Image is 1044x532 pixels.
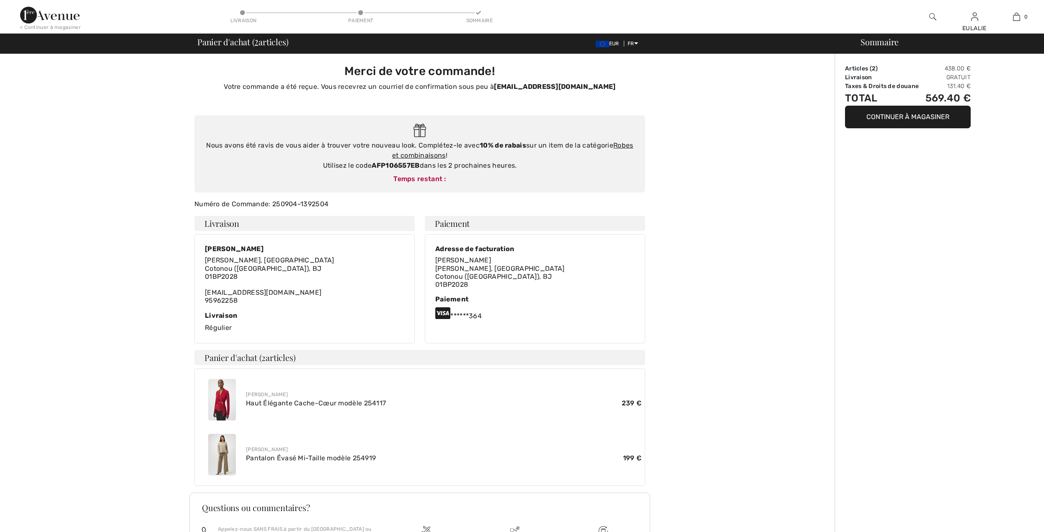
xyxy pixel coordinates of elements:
[480,141,526,149] strong: 10% de rabais
[923,91,971,106] td: 569.40 €
[413,124,426,138] img: Gift.svg
[845,64,923,73] td: Articles ( )
[466,17,491,24] div: Sommaire
[202,503,638,512] h3: Questions ou commentaires?
[246,391,641,398] div: [PERSON_NAME]
[971,12,978,22] img: Mes infos
[246,399,386,407] a: Haut Élégante Cache-Cœur modèle 254117
[203,140,637,171] div: Nous avons été ravis de vous aider à trouver votre nouveau look. Complétez-le avec sur un item de...
[199,64,640,78] h3: Merci de votre commande!
[205,245,334,253] div: [PERSON_NAME]
[205,311,404,319] div: Livraison
[254,36,258,47] span: 2
[923,73,971,82] td: Gratuit
[628,41,638,47] span: FR
[205,256,334,304] div: [EMAIL_ADDRESS][DOMAIN_NAME] 95962258
[845,73,923,82] td: Livraison
[923,82,971,91] td: 131.40 €
[194,216,415,231] h4: Livraison
[622,398,642,408] span: 239 €
[205,311,404,333] div: Régulier
[596,41,623,47] span: EUR
[435,256,491,264] span: [PERSON_NAME]
[1024,13,1028,21] span: 0
[20,7,80,23] img: 1ère Avenue
[596,41,609,47] img: Euro
[971,13,978,21] a: Se connecter
[208,434,236,475] img: Pantalon Évasé Mi-Taille modèle 254919
[623,453,642,463] span: 199 €
[494,83,615,91] strong: [EMAIL_ADDRESS][DOMAIN_NAME]
[197,38,288,46] span: Panier d'achat ( articles)
[189,199,650,209] div: Numéro de Commande: 250904-1392504
[872,65,876,72] span: 2
[435,245,565,253] div: Adresse de facturation
[203,174,637,184] div: Temps restant :
[1013,12,1020,22] img: Mon panier
[845,91,923,106] td: Total
[845,82,923,91] td: Taxes & Droits de douane
[850,38,1039,46] div: Sommaire
[845,106,971,128] button: Continuer à magasiner
[348,17,373,24] div: Paiement
[208,379,236,420] img: Haut Élégante Cache-Cœur modèle 254117
[425,216,645,231] h4: Paiement
[923,64,971,73] td: 438.00 €
[20,23,81,31] div: < Continuer à magasiner
[230,17,256,24] div: Livraison
[929,12,936,22] img: recherche
[996,12,1037,22] a: 0
[246,454,376,462] a: Pantalon Évasé Mi-Taille modèle 254919
[246,446,641,453] div: [PERSON_NAME]
[435,295,635,303] div: Paiement
[205,256,334,280] span: [PERSON_NAME], [GEOGRAPHIC_DATA] Cotonou ([GEOGRAPHIC_DATA]), BJ 01BP2028
[372,161,419,169] strong: AFP106557EB
[435,265,565,288] span: [PERSON_NAME], [GEOGRAPHIC_DATA] Cotonou ([GEOGRAPHIC_DATA]), BJ 01BP2028
[194,350,645,365] h4: Panier d'achat ( articles)
[261,352,266,363] span: 2
[954,24,995,33] div: EULALIE
[199,82,640,92] p: Votre commande a été reçue. Vous recevrez un courriel de confirmation sous peu à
